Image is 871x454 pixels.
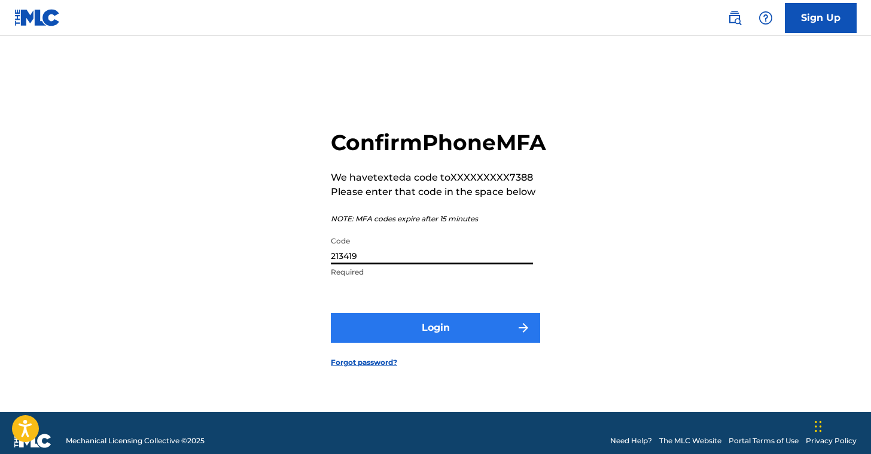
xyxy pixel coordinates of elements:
div: Drag [815,409,822,444]
a: Sign Up [785,3,857,33]
a: Public Search [723,6,747,30]
a: The MLC Website [659,435,721,446]
img: logo [14,434,51,448]
a: Need Help? [610,435,652,446]
span: Mechanical Licensing Collective © 2025 [66,435,205,446]
img: help [759,11,773,25]
a: Forgot password? [331,357,397,368]
a: Privacy Policy [806,435,857,446]
h2: Confirm Phone MFA [331,129,546,156]
p: Required [331,267,533,278]
img: f7272a7cc735f4ea7f67.svg [516,321,531,335]
a: Portal Terms of Use [729,435,799,446]
div: Help [754,6,778,30]
img: search [727,11,742,25]
button: Login [331,313,540,343]
img: MLC Logo [14,9,60,26]
p: Please enter that code in the space below [331,185,546,199]
iframe: Chat Widget [811,397,871,454]
p: We have texted a code to XXXXXXXXX7388 [331,170,546,185]
p: NOTE: MFA codes expire after 15 minutes [331,214,546,224]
